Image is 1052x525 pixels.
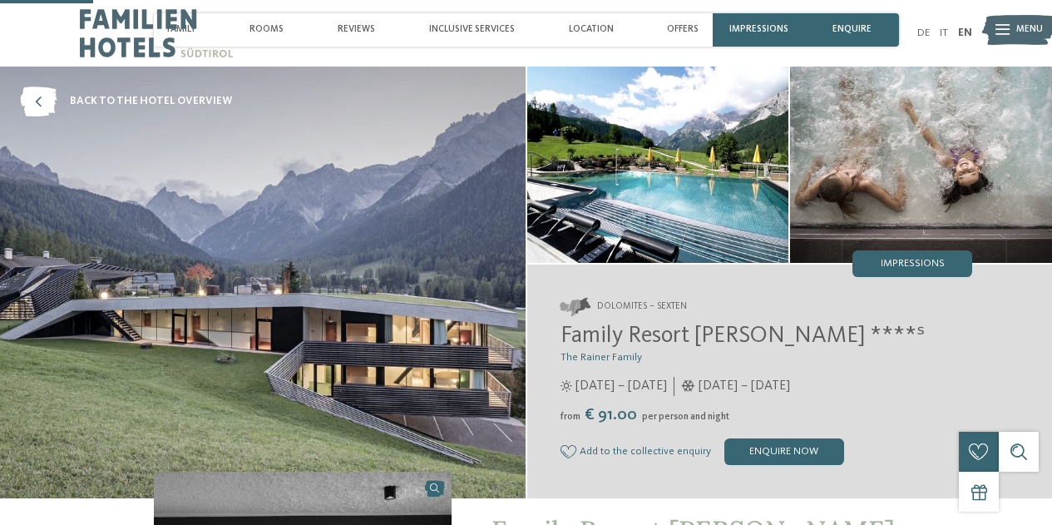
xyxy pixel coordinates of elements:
[940,27,948,38] a: IT
[790,67,1052,263] img: Our family hotel in Sexten, your holiday home in the Dolomiten
[575,377,667,395] span: [DATE] – [DATE]
[597,300,687,314] span: Dolomites – Sexten
[70,94,232,109] span: back to the hotel overview
[20,87,232,116] a: back to the hotel overview
[699,377,790,395] span: [DATE] – [DATE]
[681,380,695,392] i: Opening times in winter
[561,352,642,363] span: The Rainer Family
[1016,23,1043,37] span: Menu
[561,324,925,348] span: Family Resort [PERSON_NAME] ****ˢ
[580,446,711,458] span: Add to the collective enquiry
[561,412,580,422] span: from
[724,438,844,465] div: enquire now
[527,67,789,263] img: Our family hotel in Sexten, your holiday home in the Dolomiten
[881,259,945,270] span: Impressions
[582,407,640,423] span: € 91.00
[561,380,572,392] i: Opening times in summer
[917,27,930,38] a: DE
[642,412,729,422] span: per person and night
[958,27,972,38] a: EN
